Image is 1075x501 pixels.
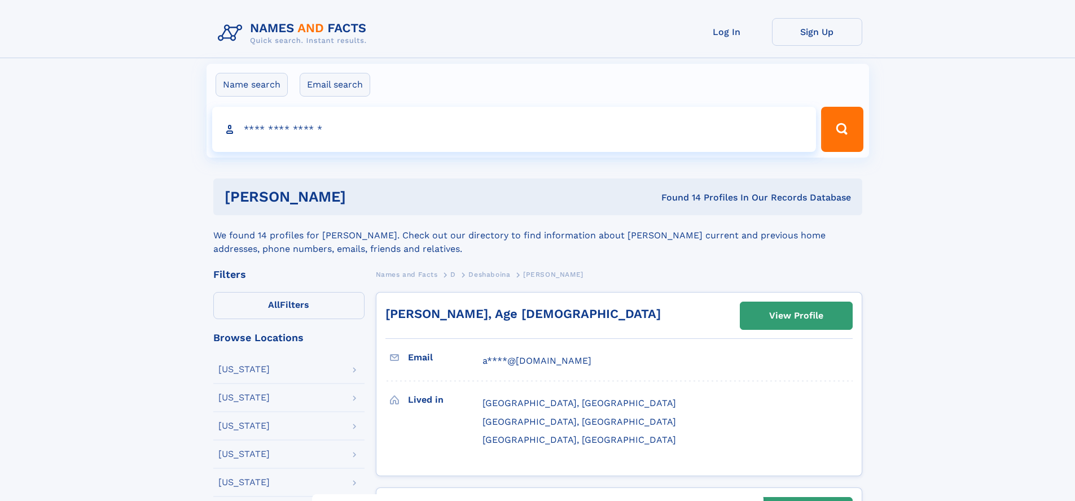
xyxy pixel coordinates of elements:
span: D [450,271,456,278]
div: [US_STATE] [218,450,270,459]
a: Log In [682,18,772,46]
div: [US_STATE] [218,421,270,430]
h3: Email [408,348,482,367]
div: Browse Locations [213,333,365,343]
button: Search Button [821,107,863,152]
span: All [268,299,280,310]
a: D [450,267,456,281]
h1: [PERSON_NAME] [225,190,504,204]
div: We found 14 profiles for [PERSON_NAME]. Check out our directory to find information about [PERSON... [213,215,862,256]
label: Email search [300,73,370,97]
div: View Profile [769,303,823,329]
h3: Lived in [408,390,482,409]
a: [PERSON_NAME], Age [DEMOGRAPHIC_DATA] [385,307,661,321]
div: Filters [213,269,365,280]
a: Deshaboina [468,267,510,281]
span: [GEOGRAPHIC_DATA], [GEOGRAPHIC_DATA] [482,416,676,427]
img: Logo Names and Facts [213,18,376,49]
span: [GEOGRAPHIC_DATA], [GEOGRAPHIC_DATA] [482,434,676,445]
div: [US_STATE] [218,365,270,374]
span: [GEOGRAPHIC_DATA], [GEOGRAPHIC_DATA] [482,398,676,408]
a: View Profile [740,302,852,329]
span: [PERSON_NAME] [523,271,583,278]
div: Found 14 Profiles In Our Records Database [503,191,851,204]
div: [US_STATE] [218,478,270,487]
a: Names and Facts [376,267,438,281]
label: Filters [213,292,365,319]
label: Name search [216,73,288,97]
span: Deshaboina [468,271,510,278]
input: search input [212,107,817,152]
div: [US_STATE] [218,393,270,402]
a: Sign Up [772,18,862,46]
